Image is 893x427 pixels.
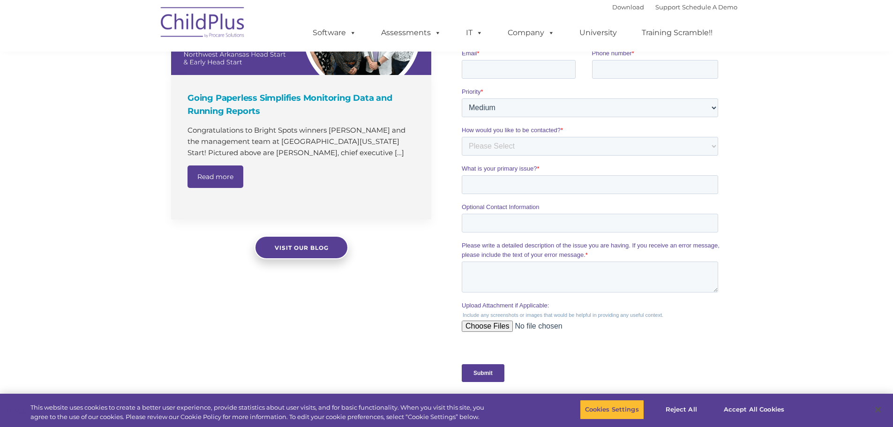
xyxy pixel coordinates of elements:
[632,23,722,42] a: Training Scramble!!
[156,0,250,47] img: ChildPlus by Procare Solutions
[457,23,492,42] a: IT
[188,165,243,188] a: Read more
[188,125,417,158] p: Congratulations to Bright Spots winners [PERSON_NAME] and the management team at [GEOGRAPHIC_DATA...
[30,403,491,421] div: This website uses cookies to create a better user experience, provide statistics about user visit...
[570,23,626,42] a: University
[372,23,450,42] a: Assessments
[274,244,328,251] span: Visit our blog
[303,23,366,42] a: Software
[682,3,737,11] a: Schedule A Demo
[655,3,680,11] a: Support
[255,236,348,259] a: Visit our blog
[868,399,888,420] button: Close
[652,400,711,420] button: Reject All
[188,91,417,118] h4: Going Paperless Simplifies Monitoring Data and Running Reports
[612,3,644,11] a: Download
[612,3,737,11] font: |
[580,400,644,420] button: Cookies Settings
[498,23,564,42] a: Company
[719,400,789,420] button: Accept All Cookies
